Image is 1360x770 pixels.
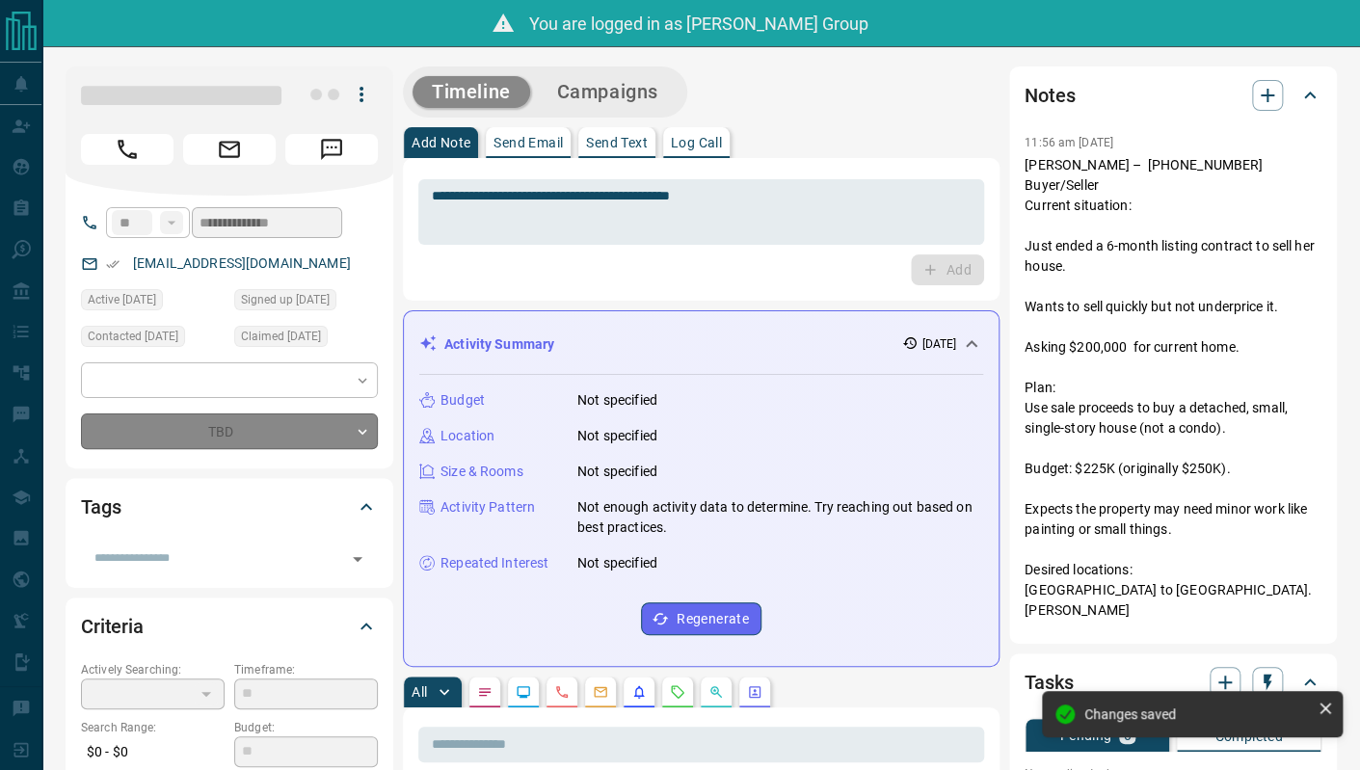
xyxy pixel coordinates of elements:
div: Mon Aug 11 2025 [81,289,225,316]
span: Call [81,134,173,165]
p: Budget [440,390,485,411]
svg: Requests [670,684,685,700]
svg: Calls [554,684,570,700]
div: Mon Aug 11 2025 [81,326,225,353]
p: Location [440,426,494,446]
p: Send Email [493,136,563,149]
svg: Lead Browsing Activity [516,684,531,700]
span: Message [285,134,378,165]
svg: Opportunities [708,684,724,700]
p: Not specified [577,553,657,573]
button: Open [344,545,371,572]
div: Activity Summary[DATE] [419,327,983,362]
div: Notes [1025,72,1321,119]
p: Actively Searching: [81,661,225,678]
p: Repeated Interest [440,553,548,573]
div: Tasks [1025,659,1321,705]
h2: Criteria [81,611,144,642]
button: Campaigns [538,76,678,108]
p: Add Note [412,136,470,149]
p: $0 - $0 [81,736,225,768]
p: Timeframe: [234,661,378,678]
svg: Notes [477,684,493,700]
p: Not specified [577,462,657,482]
div: Criteria [81,603,378,650]
h2: Notes [1025,80,1075,111]
svg: Email Verified [106,257,120,271]
p: Log Call [671,136,722,149]
p: Activity Summary [444,334,554,355]
span: Active [DATE] [88,290,156,309]
p: Not specified [577,390,657,411]
span: Contacted [DATE] [88,327,178,346]
p: Send Text [586,136,648,149]
h2: Tags [81,491,120,522]
a: [EMAIL_ADDRESS][DOMAIN_NAME] [133,255,351,271]
span: Signed up [DATE] [241,290,330,309]
div: Tags [81,484,378,530]
div: Mon Aug 11 2025 [234,326,378,353]
p: Search Range: [81,719,225,736]
p: Not specified [577,426,657,446]
svg: Listing Alerts [631,684,647,700]
svg: Agent Actions [747,684,762,700]
span: You are logged in as [PERSON_NAME] Group [529,13,868,34]
p: Budget: [234,719,378,736]
span: Email [183,134,276,165]
div: Mon Aug 11 2025 [234,289,378,316]
svg: Emails [593,684,608,700]
div: Changes saved [1084,706,1310,722]
div: TBD [81,413,378,449]
h2: Tasks [1025,667,1073,698]
p: 11:56 am [DATE] [1025,136,1113,149]
button: Timeline [413,76,530,108]
span: Claimed [DATE] [241,327,321,346]
button: Regenerate [641,602,761,635]
p: [DATE] [921,335,956,353]
p: Not enough activity data to determine. Try reaching out based on best practices. [577,497,983,538]
p: Activity Pattern [440,497,535,518]
p: Size & Rooms [440,462,523,482]
p: All [412,685,427,699]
